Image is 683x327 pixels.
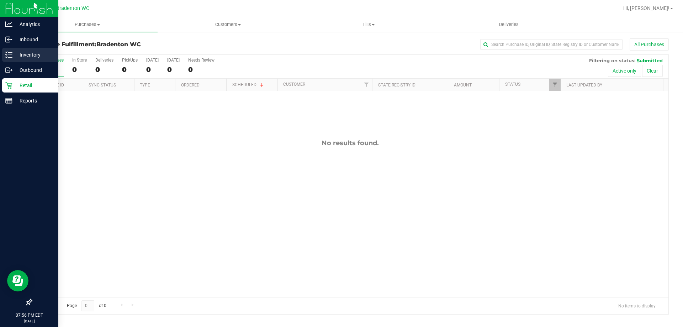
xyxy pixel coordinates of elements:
[167,58,180,63] div: [DATE]
[188,65,215,74] div: 0
[146,58,159,63] div: [DATE]
[378,83,415,88] a: State Registry ID
[3,318,55,324] p: [DATE]
[608,65,641,77] button: Active only
[232,82,265,87] a: Scheduled
[454,83,472,88] a: Amount
[158,21,298,28] span: Customers
[12,96,55,105] p: Reports
[96,41,141,48] span: Bradenton WC
[146,65,159,74] div: 0
[32,139,668,147] div: No results found.
[439,17,579,32] a: Deliveries
[72,65,87,74] div: 0
[61,300,112,311] span: Page of 0
[72,58,87,63] div: In Store
[31,41,244,48] h3: Purchase Fulfillment:
[167,65,180,74] div: 0
[5,21,12,28] inline-svg: Analytics
[5,51,12,58] inline-svg: Inventory
[642,65,663,77] button: Clear
[12,35,55,44] p: Inbound
[12,66,55,74] p: Outbound
[89,83,116,88] a: Sync Status
[5,67,12,74] inline-svg: Outbound
[188,58,215,63] div: Needs Review
[505,82,520,87] a: Status
[17,17,158,32] a: Purchases
[17,21,158,28] span: Purchases
[140,83,150,88] a: Type
[122,58,138,63] div: PickUps
[95,58,113,63] div: Deliveries
[5,97,12,104] inline-svg: Reports
[637,58,663,63] span: Submitted
[12,20,55,28] p: Analytics
[283,82,305,87] a: Customer
[298,21,438,28] span: Tills
[480,39,623,50] input: Search Purchase ID, Original ID, State Registry ID or Customer Name...
[5,36,12,43] inline-svg: Inbound
[7,270,28,291] iframe: Resource center
[3,312,55,318] p: 07:56 PM EDT
[360,79,372,91] a: Filter
[589,58,635,63] span: Filtering on status:
[298,17,439,32] a: Tills
[122,65,138,74] div: 0
[181,83,200,88] a: Ordered
[630,38,669,51] button: All Purchases
[623,5,669,11] span: Hi, [PERSON_NAME]!
[5,82,12,89] inline-svg: Retail
[158,17,298,32] a: Customers
[566,83,602,88] a: Last Updated By
[12,51,55,59] p: Inventory
[12,81,55,90] p: Retail
[56,5,89,11] span: Bradenton WC
[549,79,561,91] a: Filter
[95,65,113,74] div: 0
[489,21,528,28] span: Deliveries
[613,300,661,311] span: No items to display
